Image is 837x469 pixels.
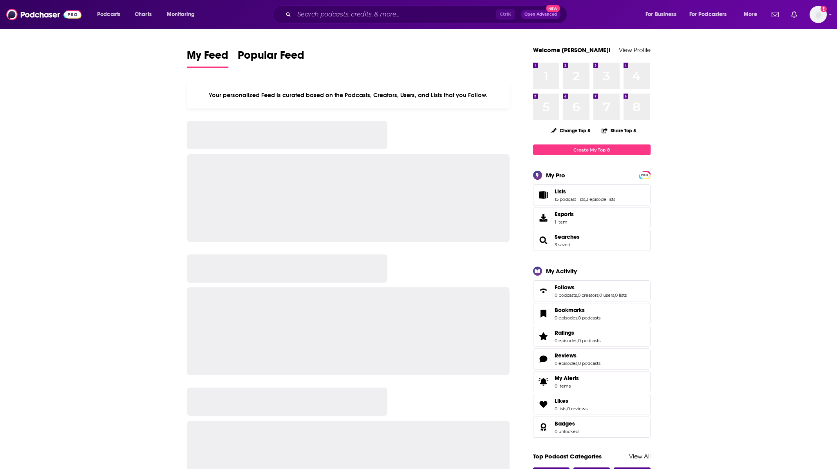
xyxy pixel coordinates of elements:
[586,197,615,202] a: 3 episode lists
[533,371,651,392] a: My Alerts
[555,307,600,314] a: Bookmarks
[555,292,577,298] a: 0 podcasts
[555,315,577,321] a: 0 episodes
[577,361,578,366] span: ,
[810,6,827,23] span: Logged in as ZoeJethani
[601,123,636,138] button: Share Top 8
[821,6,827,12] svg: Add a profile image
[533,280,651,301] span: Follows
[280,5,575,23] div: Search podcasts, credits, & more...
[555,352,577,359] span: Reviews
[578,315,600,321] a: 0 podcasts
[788,8,800,21] a: Show notifications dropdown
[555,420,578,427] a: Badges
[555,361,577,366] a: 0 episodes
[744,9,757,20] span: More
[555,375,579,382] span: My Alerts
[6,7,81,22] img: Podchaser - Follow, Share and Rate Podcasts
[566,406,567,411] span: ,
[536,189,551,200] a: Lists
[555,284,627,291] a: Follows
[555,383,579,389] span: 0 items
[533,207,651,228] a: Exports
[555,329,574,336] span: Ratings
[555,284,575,291] span: Follows
[536,212,551,223] span: Exports
[533,326,651,347] span: Ratings
[768,8,782,21] a: Show notifications dropdown
[496,9,515,20] span: Ctrl K
[689,9,727,20] span: For Podcasters
[684,8,738,21] button: open menu
[555,397,588,404] a: Likes
[567,406,588,411] a: 0 reviews
[533,46,611,54] a: Welcome [PERSON_NAME]!
[555,406,566,411] a: 0 lists
[578,361,600,366] a: 0 podcasts
[187,49,228,68] a: My Feed
[810,6,827,23] img: User Profile
[546,5,560,12] span: New
[547,126,595,135] button: Change Top 8
[555,338,577,343] a: 0 episodes
[555,352,600,359] a: Reviews
[555,233,580,240] a: Searches
[555,429,578,434] a: 0 unlocked
[645,9,676,20] span: For Business
[97,9,120,20] span: Podcasts
[810,6,827,23] button: Show profile menu
[555,188,615,195] a: Lists
[555,211,574,218] span: Exports
[629,453,651,460] a: View All
[536,331,551,342] a: Ratings
[640,8,686,21] button: open menu
[533,144,651,155] a: Create My Top 8
[536,354,551,364] a: Reviews
[536,235,551,246] a: Searches
[135,9,152,20] span: Charts
[577,338,578,343] span: ,
[536,308,551,319] a: Bookmarks
[187,82,510,108] div: Your personalized Feed is curated based on the Podcasts, Creators, Users, and Lists that you Follow.
[555,188,566,195] span: Lists
[536,422,551,433] a: Badges
[187,49,228,67] span: My Feed
[533,417,651,438] span: Badges
[640,172,649,178] a: PRO
[546,267,577,275] div: My Activity
[619,46,651,54] a: View Profile
[615,292,627,298] a: 0 lists
[555,397,568,404] span: Likes
[130,8,156,21] a: Charts
[614,292,615,298] span: ,
[599,292,614,298] a: 0 users
[738,8,767,21] button: open menu
[533,184,651,206] span: Lists
[578,338,600,343] a: 0 podcasts
[536,399,551,410] a: Likes
[577,292,578,298] span: ,
[294,8,496,21] input: Search podcasts, credits, & more...
[533,394,651,415] span: Likes
[238,49,304,67] span: Popular Feed
[238,49,304,68] a: Popular Feed
[161,8,205,21] button: open menu
[555,420,575,427] span: Badges
[555,329,600,336] a: Ratings
[524,13,557,16] span: Open Advanced
[533,348,651,370] span: Reviews
[533,303,651,324] span: Bookmarks
[167,9,195,20] span: Monitoring
[555,307,585,314] span: Bookmarks
[533,230,651,251] span: Searches
[533,453,602,460] a: Top Podcast Categories
[555,242,570,247] a: 3 saved
[521,10,560,19] button: Open AdvancedNew
[585,197,586,202] span: ,
[546,171,565,179] div: My Pro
